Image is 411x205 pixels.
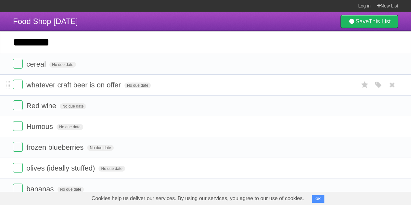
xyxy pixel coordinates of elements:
span: No due date [124,83,151,88]
label: Done [13,100,23,110]
span: No due date [87,145,113,151]
span: No due date [60,103,86,109]
label: Done [13,142,23,152]
label: Done [13,80,23,89]
span: whatever craft beer is on offer [26,81,122,89]
b: This List [369,18,391,25]
label: Done [13,184,23,193]
span: No due date [49,62,76,68]
span: Red wine [26,102,58,110]
label: Done [13,59,23,69]
label: Done [13,163,23,173]
span: No due date [58,186,84,192]
span: Cookies help us deliver our services. By using our services, you agree to our use of cookies. [85,192,311,205]
span: bananas [26,185,55,193]
span: Food Shop [DATE] [13,17,78,26]
label: Star task [358,80,371,90]
button: OK [312,195,325,203]
span: No due date [57,124,83,130]
a: SaveThis List [340,15,398,28]
span: olives (ideally stuffed) [26,164,96,172]
label: Done [13,121,23,131]
span: No due date [98,166,125,172]
span: cereal [26,60,47,68]
span: Humous [26,122,55,131]
span: frozen blueberries [26,143,85,151]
